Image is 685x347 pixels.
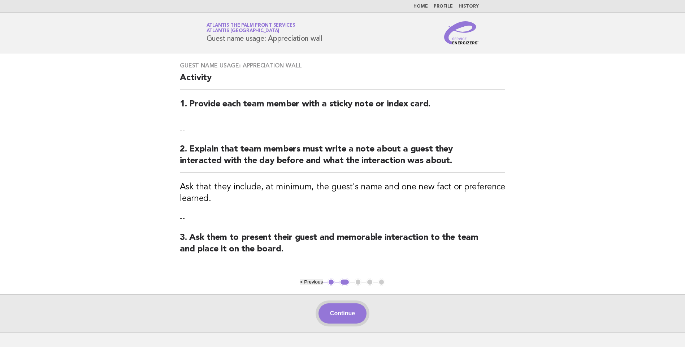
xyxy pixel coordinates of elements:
[339,278,350,286] button: 2
[328,278,335,286] button: 1
[207,23,322,42] h1: Guest name usage: Appreciation wall
[180,232,505,261] h2: 3. Ask them to present their guest and memorable interaction to the team and place it on the board.
[413,4,428,9] a: Home
[180,213,505,223] p: --
[207,23,295,33] a: Atlantis The Palm Front ServicesAtlantis [GEOGRAPHIC_DATA]
[444,21,479,44] img: Service Energizers
[434,4,453,9] a: Profile
[180,144,505,173] h2: 2. Explain that team members must write a note about a guest they interacted with the day before ...
[180,125,505,135] p: --
[300,279,323,285] button: < Previous
[180,98,505,116] h2: 1. Provide each team member with a sticky note or index card.
[318,303,367,324] button: Continue
[459,4,479,9] a: History
[180,181,505,205] h3: Ask that they include, at minimum, the guest's name and one new fact or preference learned.
[180,72,505,90] h2: Activity
[207,29,279,34] span: Atlantis [GEOGRAPHIC_DATA]
[180,62,505,69] h3: Guest name usage: Appreciation wall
